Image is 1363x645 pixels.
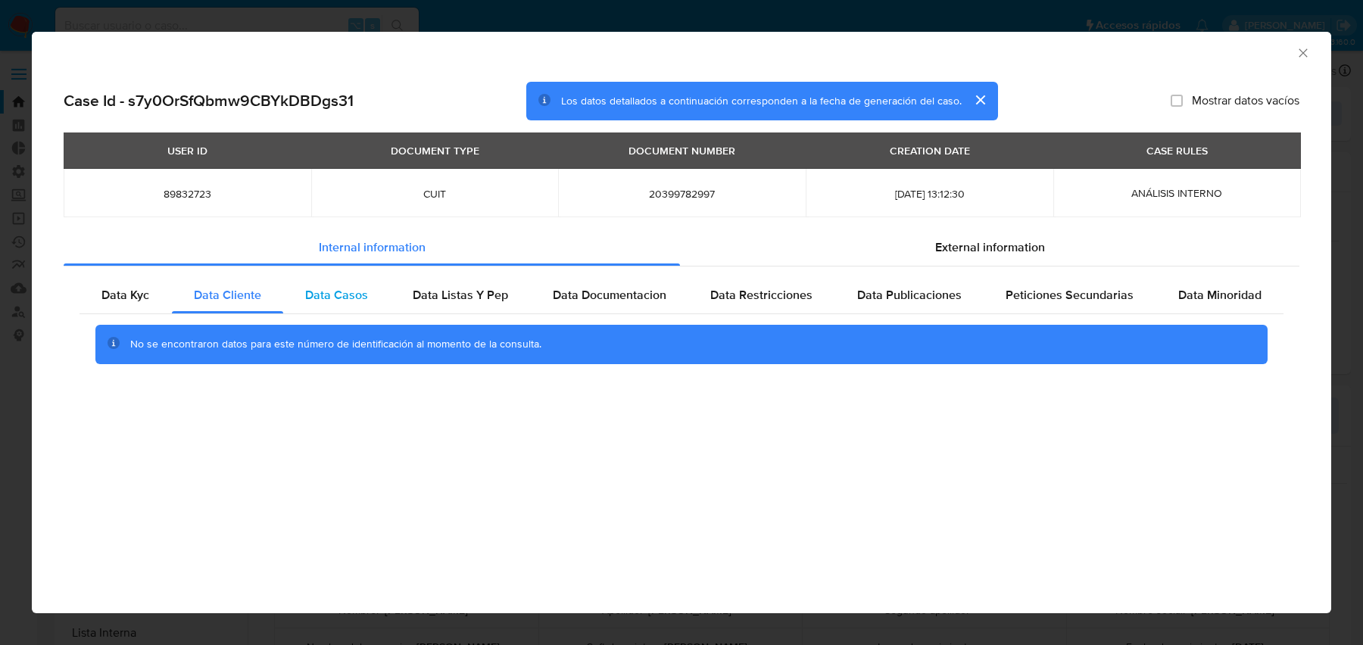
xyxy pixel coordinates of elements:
[857,286,962,304] span: Data Publicaciones
[158,138,217,164] div: USER ID
[962,82,998,118] button: cerrar
[881,138,979,164] div: CREATION DATE
[1192,93,1299,108] span: Mostrar datos vacíos
[619,138,744,164] div: DOCUMENT NUMBER
[1178,286,1262,304] span: Data Minoridad
[561,93,962,108] span: Los datos detallados a continuación corresponden a la fecha de generación del caso.
[710,286,812,304] span: Data Restricciones
[64,229,1299,266] div: Detailed info
[82,187,293,201] span: 89832723
[319,238,426,256] span: Internal information
[1296,45,1309,59] button: Cerrar ventana
[824,187,1035,201] span: [DATE] 13:12:30
[382,138,488,164] div: DOCUMENT TYPE
[130,336,541,351] span: No se encontraron datos para este número de identificación al momento de la consulta.
[553,286,666,304] span: Data Documentacion
[413,286,508,304] span: Data Listas Y Pep
[1137,138,1217,164] div: CASE RULES
[194,286,261,304] span: Data Cliente
[64,91,354,111] h2: Case Id - s7y0OrSfQbmw9CBYkDBDgs31
[80,277,1283,313] div: Detailed internal info
[32,32,1331,613] div: closure-recommendation-modal
[305,286,368,304] span: Data Casos
[329,187,541,201] span: CUIT
[935,238,1045,256] span: External information
[1171,95,1183,107] input: Mostrar datos vacíos
[101,286,149,304] span: Data Kyc
[1131,185,1222,201] span: ANÁLISIS INTERNO
[576,187,788,201] span: 20399782997
[1006,286,1134,304] span: Peticiones Secundarias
